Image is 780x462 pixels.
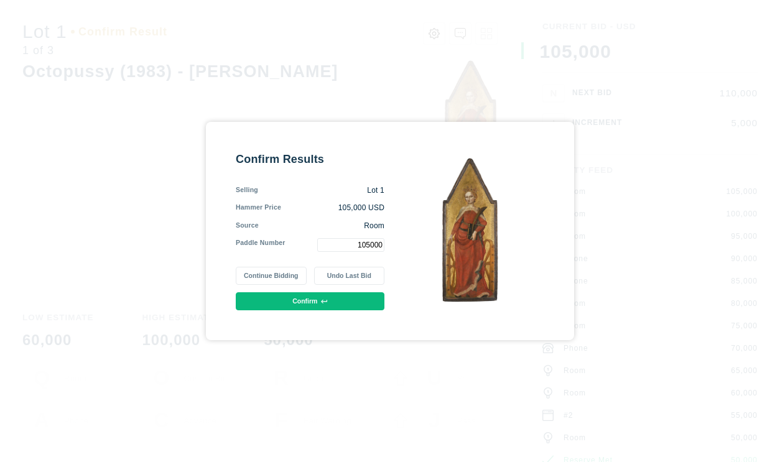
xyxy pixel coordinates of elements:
[236,152,384,167] div: Confirm Results
[236,292,384,310] button: Confirm
[236,238,286,252] div: Paddle Number
[314,267,384,285] button: Undo Last Bid
[236,267,306,285] button: Continue Bidding
[281,203,384,213] div: 105,000 USD
[259,221,384,231] div: Room
[236,185,258,196] div: Selling
[258,185,384,196] div: Lot 1
[236,203,281,213] div: Hammer Price
[236,221,259,231] div: Source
